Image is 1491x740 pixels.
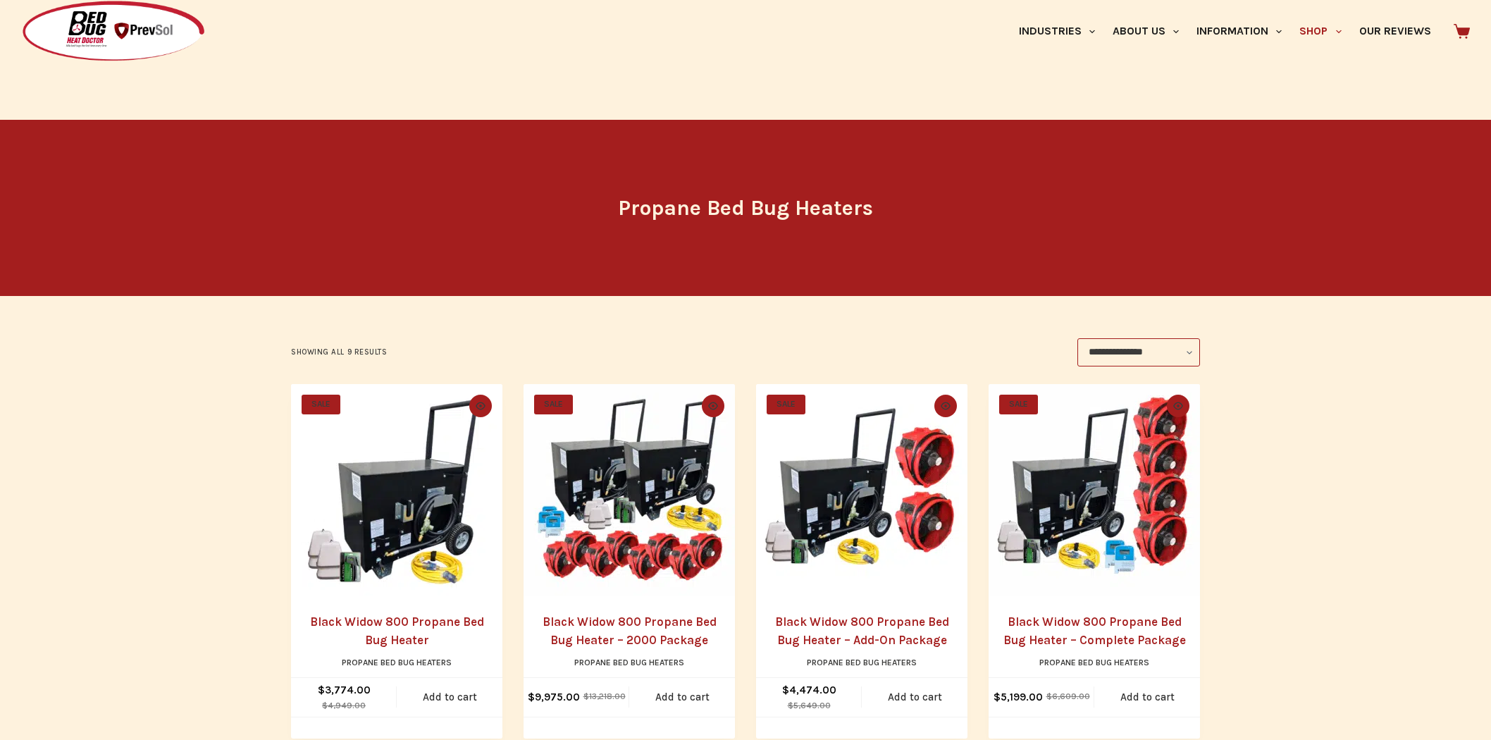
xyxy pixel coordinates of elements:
[481,192,1010,224] h1: Propane Bed Bug Heaters
[702,395,724,417] button: Quick view toggle
[775,615,949,647] a: Black Widow 800 Propane Bed Bug Heater – Add-On Package
[291,346,388,359] p: Showing all 9 results
[934,395,957,417] button: Quick view toggle
[318,684,325,696] span: $
[342,658,452,667] a: Propane Bed Bug Heaters
[1094,678,1200,717] a: Add to cart: “Black Widow 800 Propane Bed Bug Heater - Complete Package”
[989,384,1200,596] a: Black Widow 800 Propane Bed Bug Heater - Complete Package
[469,395,492,417] button: Quick view toggle
[1039,658,1149,667] a: Propane Bed Bug Heaters
[291,384,502,596] a: Black Widow 800 Propane Bed Bug Heater
[807,658,917,667] a: Propane Bed Bug Heaters
[782,684,789,696] span: $
[583,691,589,701] span: $
[1046,691,1052,701] span: $
[629,678,735,717] a: Add to cart: “Black Widow 800 Propane Bed Bug Heater - 2000 Package”
[999,395,1038,414] span: SALE
[583,691,626,701] bdi: 13,218.00
[782,684,836,696] bdi: 4,474.00
[1167,395,1189,417] button: Quick view toggle
[1046,691,1090,701] bdi: 6,609.00
[788,701,793,710] span: $
[543,615,717,647] a: Black Widow 800 Propane Bed Bug Heater – 2000 Package
[322,701,328,710] span: $
[862,678,967,717] a: Add to cart: “Black Widow 800 Propane Bed Bug Heater - Add-On Package”
[318,684,371,696] bdi: 3,774.00
[310,615,484,647] a: Black Widow 800 Propane Bed Bug Heater
[574,658,684,667] a: Propane Bed Bug Heaters
[994,691,1001,703] span: $
[534,395,573,414] span: SALE
[788,701,831,710] bdi: 5,649.00
[767,395,805,414] span: SALE
[1077,338,1200,366] select: Shop order
[524,384,735,596] a: Black Widow 800 Propane Bed Bug Heater - 2000 Package
[528,691,535,703] span: $
[994,691,1043,703] bdi: 5,199.00
[322,701,366,710] bdi: 4,949.00
[1003,615,1186,647] a: Black Widow 800 Propane Bed Bug Heater – Complete Package
[397,678,502,717] a: Add to cart: “Black Widow 800 Propane Bed Bug Heater”
[756,384,967,596] a: Black Widow 800 Propane Bed Bug Heater - Add-On Package
[302,395,340,414] span: SALE
[528,691,580,703] bdi: 9,975.00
